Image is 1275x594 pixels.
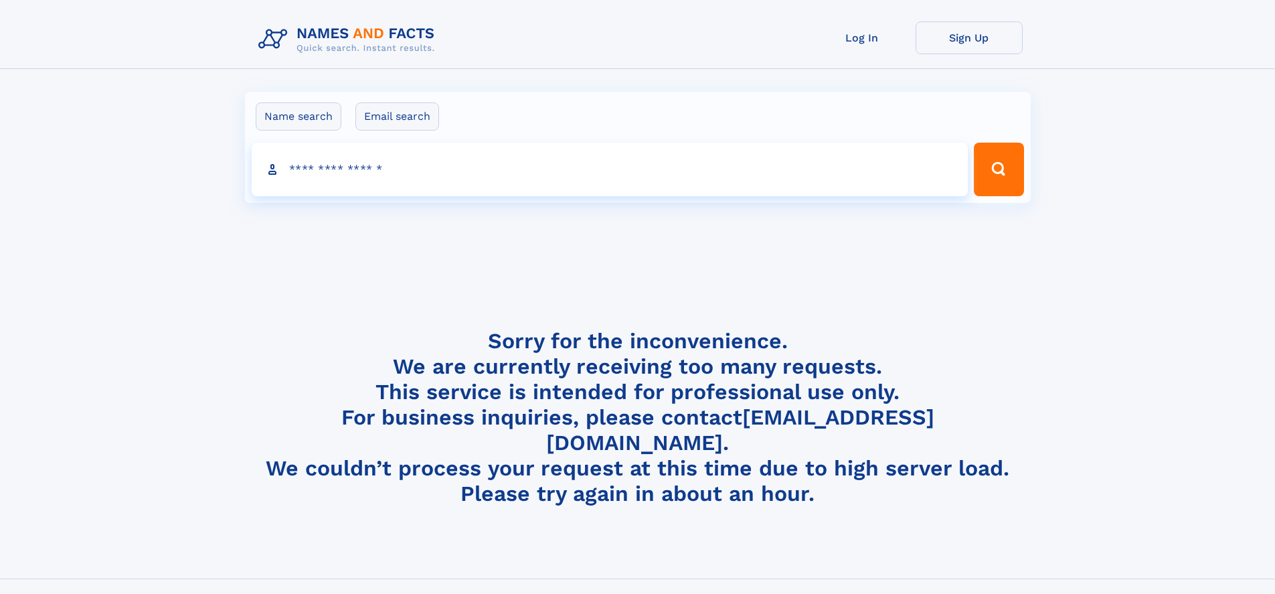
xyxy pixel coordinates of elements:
[256,102,341,131] label: Name search
[809,21,916,54] a: Log In
[252,143,968,196] input: search input
[355,102,439,131] label: Email search
[253,21,446,58] img: Logo Names and Facts
[974,143,1023,196] button: Search Button
[916,21,1023,54] a: Sign Up
[546,404,934,455] a: [EMAIL_ADDRESS][DOMAIN_NAME]
[253,328,1023,507] h4: Sorry for the inconvenience. We are currently receiving too many requests. This service is intend...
